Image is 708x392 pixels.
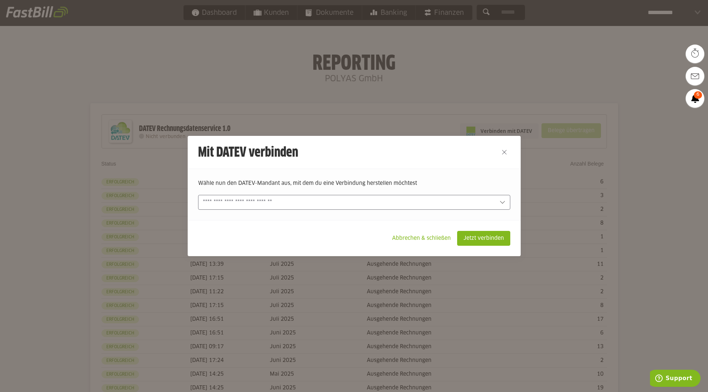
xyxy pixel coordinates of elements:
sl-button: Abbrechen & schließen [386,231,457,246]
sl-button: Jetzt verbinden [457,231,510,246]
iframe: Öffnet ein Widget, in dem Sie weitere Informationen finden [650,370,701,388]
p: Wähle nun den DATEV-Mandant aus, mit dem du eine Verbindung herstellen möchtest [198,179,510,187]
a: 6 [686,89,704,108]
span: 6 [694,91,702,99]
